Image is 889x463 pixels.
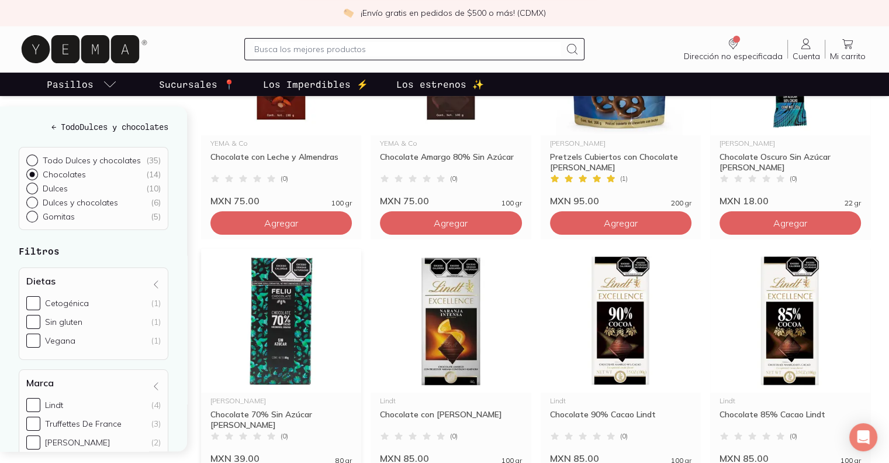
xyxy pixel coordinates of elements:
h4: Marca [26,377,54,389]
div: ( 14 ) [146,169,161,180]
div: Chocolate con [PERSON_NAME] [380,409,521,430]
img: check [343,8,354,18]
a: Los estrenos ✨ [394,73,486,96]
div: (4) [151,400,161,410]
div: Chocolate 70% Sin Azúcar [PERSON_NAME] [210,409,352,430]
h5: ← Todo Dulces y chocolates [19,121,168,133]
div: [PERSON_NAME] [550,140,691,147]
a: Dirección no especificada [679,37,787,61]
div: (2) [151,437,161,448]
p: Todo Dulces y chocolates [43,155,141,166]
p: Los estrenos ✨ [396,77,484,91]
a: Cuenta [788,37,825,61]
div: ( 35 ) [146,155,161,166]
div: Dietas [19,267,168,360]
div: Lindt [380,397,521,404]
div: [PERSON_NAME] [45,437,110,448]
span: MXN 75.00 [210,195,260,207]
span: Agregar [264,217,298,229]
div: (1) [151,317,161,327]
span: ( 0 ) [281,433,288,440]
div: ( 6 ) [151,197,161,208]
span: ( 0 ) [281,175,288,182]
span: ( 0 ) [450,433,458,440]
span: Dirección no especificada [684,51,783,61]
p: Dulces y chocolates [43,197,118,208]
p: Sucursales 📍 [159,77,235,91]
span: 22 gr [845,200,861,207]
span: Agregar [604,217,638,229]
input: Busca los mejores productos [254,42,561,56]
input: Lindt(4) [26,398,40,412]
div: [PERSON_NAME] [719,140,861,147]
input: Sin gluten(1) [26,315,40,329]
img: Chocolate con Naranja Lindt [371,249,531,393]
div: YEMA & Co [380,140,521,147]
button: Agregar [210,211,352,235]
input: Truffettes De France(3) [26,417,40,431]
span: ( 1 ) [620,175,628,182]
div: Sin gluten [45,317,82,327]
div: Chocolate Amargo 80% Sin Azúcar [380,152,521,173]
div: Chocolate 85% Cacao Lindt [719,409,861,430]
input: Cetogénica(1) [26,296,40,310]
div: Chocolate con Leche y Almendras [210,152,352,173]
div: Vegana [45,335,75,346]
div: (1) [151,298,161,308]
div: [PERSON_NAME] [210,397,352,404]
div: Truffettes De France [45,419,122,429]
span: Agregar [773,217,807,229]
img: Chocolate 70% Sin Azúcar Feliu [201,249,361,393]
p: ¡Envío gratis en pedidos de $500 o más! (CDMX) [361,7,546,19]
h4: Dietas [26,275,56,287]
span: Mi carrito [830,51,866,61]
img: Chocolate 85% Cacao Lindt [710,249,870,393]
a: pasillo-todos-link [44,73,119,96]
span: ( 0 ) [790,175,797,182]
span: ( 0 ) [620,433,628,440]
div: YEMA & Co [210,140,352,147]
div: Pretzels Cubiertos con Chocolate [PERSON_NAME] [550,152,691,173]
a: Mi carrito [825,37,870,61]
span: ( 0 ) [790,433,797,440]
p: Dulces [43,183,68,194]
p: Chocolates [43,169,86,180]
span: MXN 75.00 [380,195,429,207]
span: MXN 18.00 [719,195,769,207]
p: Pasillos [47,77,94,91]
div: ( 5 ) [151,211,161,222]
p: Gomitas [43,211,75,222]
span: MXN 95.00 [550,195,599,207]
button: Agregar [380,211,521,235]
div: Lindt [550,397,691,404]
p: Los Imperdibles ⚡️ [263,77,368,91]
div: (3) [151,419,161,429]
span: 200 gr [671,200,691,207]
a: ← TodoDulces y chocolates [19,121,168,133]
div: Chocolate Oscuro Sin Azúcar [PERSON_NAME] [719,152,861,173]
div: Chocolate 90% Cacao Lindt [550,409,691,430]
input: Vegana(1) [26,334,40,348]
a: Sucursales 📍 [157,73,237,96]
strong: Filtros [19,245,60,256]
input: [PERSON_NAME](2) [26,435,40,450]
div: Cetogénica [45,298,89,308]
span: ( 0 ) [450,175,458,182]
a: Los Imperdibles ⚡️ [261,73,371,96]
div: (1) [151,335,161,346]
div: Lindt [45,400,63,410]
div: ( 10 ) [146,183,161,194]
span: Agregar [434,217,468,229]
span: 100 gr [501,200,522,207]
img: Chocolate 90% Cacao Lindt [541,249,701,393]
span: 100 gr [331,200,352,207]
span: Cuenta [793,51,820,61]
div: Lindt [719,397,861,404]
div: Open Intercom Messenger [849,423,877,451]
button: Agregar [550,211,691,235]
button: Agregar [719,211,861,235]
